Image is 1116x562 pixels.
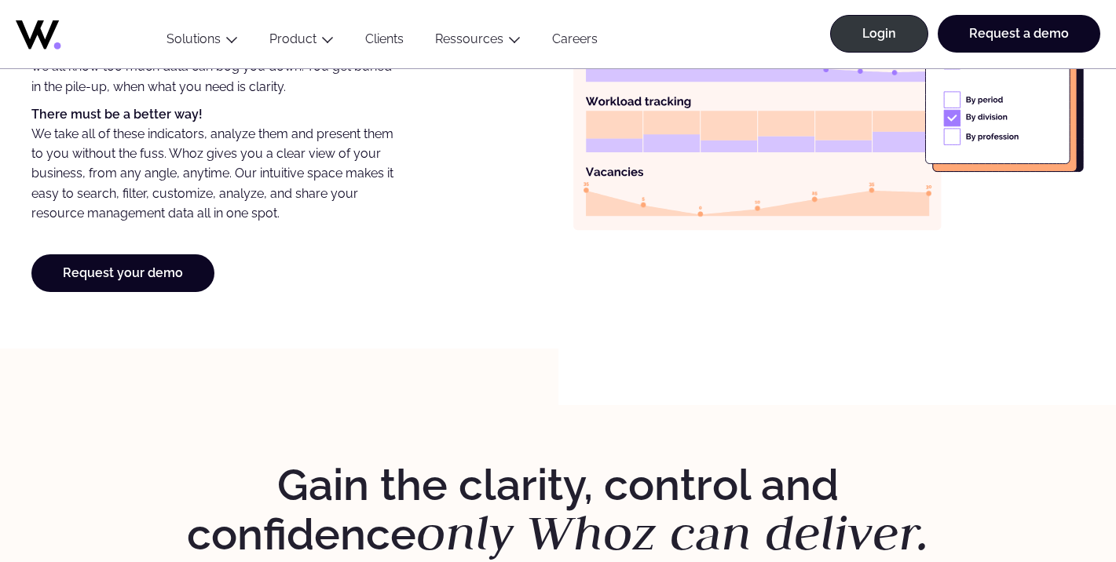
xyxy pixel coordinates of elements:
[1012,458,1094,540] iframe: Chatbot
[31,254,214,292] a: Request your demo
[967,97,1003,104] g: By period
[419,31,536,53] button: Ressources
[156,462,960,559] h2: Gain the clarity, control and confidence
[254,31,349,53] button: Product
[967,133,1019,141] g: By profession
[967,114,1008,122] g: By division
[536,31,613,53] a: Careers
[31,104,399,224] p: We take all of these indicators, analyze them and present them to you without the fuss. Whoz give...
[269,31,317,46] a: Product
[151,31,254,53] button: Solutions
[830,15,928,53] a: Login
[349,31,419,53] a: Clients
[938,15,1100,53] a: Request a demo
[435,31,503,46] a: Ressources
[31,107,203,122] strong: There must be a better way!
